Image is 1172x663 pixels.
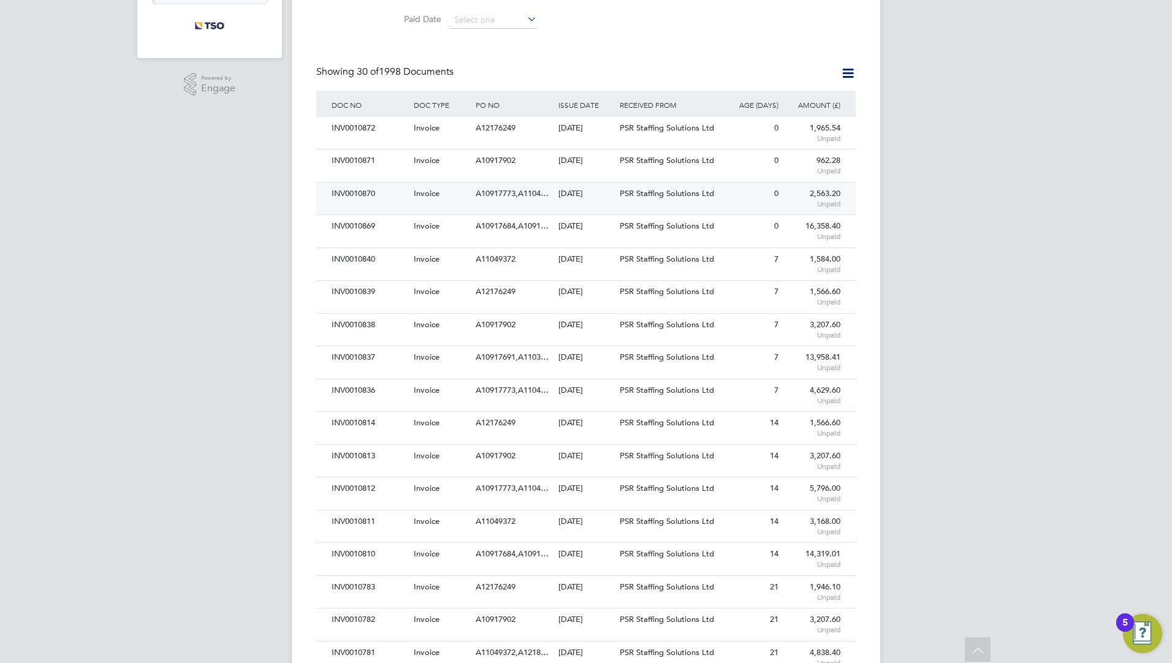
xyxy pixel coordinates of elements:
[785,527,840,537] span: Unpaid
[414,221,439,231] span: Invoice
[476,417,516,428] span: A12176249
[329,445,411,468] div: INV0010813
[371,13,441,25] label: Paid Date
[329,379,411,402] div: INV0010836
[555,576,617,599] div: [DATE]
[620,450,714,461] span: PSR Staffing Solutions Ltd
[620,582,714,592] span: PSR Staffing Solutions Ltd
[770,417,778,428] span: 14
[476,188,549,199] span: A10917773,A1104…
[188,17,231,36] img: tso-uk-logo-retina.png
[329,281,411,303] div: INV0010839
[476,647,549,657] span: A11049372,A1218…
[476,483,549,493] span: A10917773,A1104…
[774,319,778,330] span: 7
[414,155,439,165] span: Invoice
[476,385,549,395] span: A10917773,A1104…
[555,477,617,500] div: [DATE]
[785,199,840,209] span: Unpaid
[414,548,439,559] span: Invoice
[329,117,411,140] div: INV0010872
[555,91,617,119] div: ISSUE DATE
[414,286,439,297] span: Invoice
[774,155,778,165] span: 0
[476,254,516,264] span: A11049372
[782,543,843,575] div: 14,319.01
[782,281,843,313] div: 1,566.60
[620,319,714,330] span: PSR Staffing Solutions Ltd
[1123,614,1162,653] button: Open Resource Center, 5 new notifications
[414,123,439,133] span: Invoice
[770,516,778,526] span: 14
[476,155,516,165] span: A10917902
[201,83,235,94] span: Engage
[555,215,617,238] div: [DATE]
[785,461,840,471] span: Unpaid
[785,232,840,241] span: Unpaid
[357,66,454,78] span: 1998 Documents
[620,385,714,395] span: PSR Staffing Solutions Ltd
[414,254,439,264] span: Invoice
[617,91,720,119] div: RECEIVED FROM
[555,543,617,566] div: [DATE]
[184,73,236,96] a: Powered byEngage
[476,319,516,330] span: A10917902
[782,183,843,214] div: 2,563.20
[1122,623,1128,638] div: 5
[476,221,549,231] span: A10917684,A1091…
[785,625,840,635] span: Unpaid
[620,254,714,264] span: PSR Staffing Solutions Ltd
[329,183,411,205] div: INV0010870
[329,477,411,500] div: INV0010812
[782,215,843,247] div: 16,358.40
[620,647,714,657] span: PSR Staffing Solutions Ltd
[357,66,379,78] span: 30 of
[770,483,778,493] span: 14
[785,134,840,143] span: Unpaid
[329,412,411,434] div: INV0010814
[774,352,778,362] span: 7
[414,188,439,199] span: Invoice
[329,608,411,631] div: INV0010782
[720,91,782,119] div: AGE (DAYS)
[555,314,617,336] div: [DATE]
[414,319,439,330] span: Invoice
[785,166,840,176] span: Unpaid
[414,483,439,493] span: Invoice
[555,281,617,303] div: [DATE]
[414,582,439,592] span: Invoice
[201,73,235,83] span: Powered by
[620,352,714,362] span: PSR Staffing Solutions Ltd
[316,66,456,78] div: Showing
[555,608,617,631] div: [DATE]
[774,254,778,264] span: 7
[774,221,778,231] span: 0
[476,582,516,592] span: A12176249
[620,483,714,493] span: PSR Staffing Solutions Ltd
[770,647,778,657] span: 21
[782,445,843,477] div: 3,207.60
[476,352,549,362] span: A10917691,A1103…
[329,314,411,336] div: INV0010838
[476,614,516,624] span: A10917902
[152,17,267,36] a: Go to home page
[620,614,714,624] span: PSR Staffing Solutions Ltd
[782,248,843,280] div: 1,584.00
[770,548,778,559] span: 14
[782,510,843,542] div: 3,168.00
[620,286,714,297] span: PSR Staffing Solutions Ltd
[329,510,411,533] div: INV0010811
[329,91,411,119] div: DOC NO
[782,379,843,411] div: 4,629.60
[555,346,617,369] div: [DATE]
[774,188,778,199] span: 0
[414,385,439,395] span: Invoice
[414,647,439,657] span: Invoice
[774,123,778,133] span: 0
[450,12,537,29] input: Select one
[555,445,617,468] div: [DATE]
[329,248,411,271] div: INV0010840
[785,330,840,340] span: Unpaid
[329,543,411,566] div: INV0010810
[620,123,714,133] span: PSR Staffing Solutions Ltd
